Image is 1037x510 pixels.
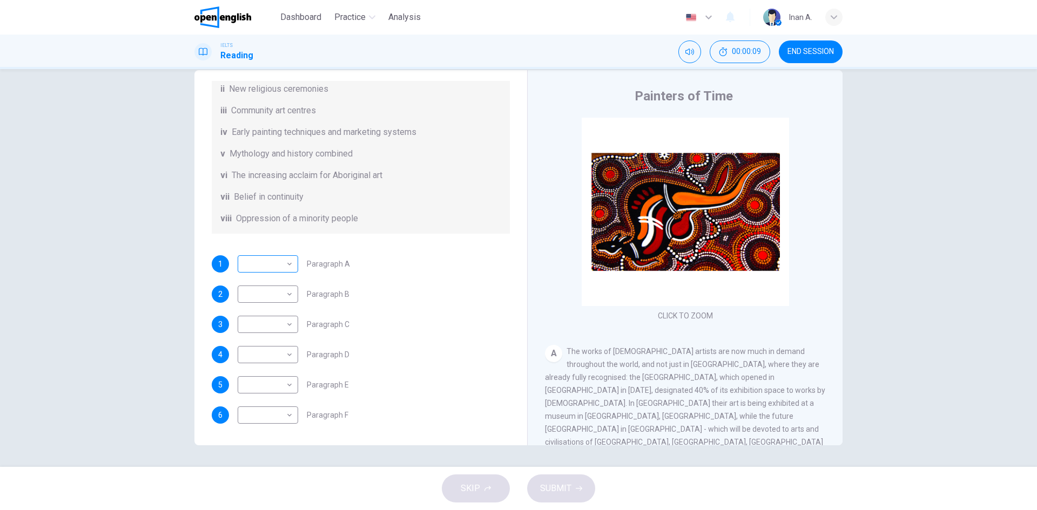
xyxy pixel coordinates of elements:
[220,191,230,203] span: vii
[789,11,812,24] div: Inan A.
[787,47,834,56] span: END SESSION
[732,47,761,56] span: 00:00:09
[684,13,698,22] img: en
[545,345,562,362] div: A
[307,260,350,268] span: Paragraph A
[710,40,770,63] button: 00:00:09
[307,351,349,358] span: Paragraph D
[194,6,251,28] img: OpenEnglish logo
[218,260,223,268] span: 1
[218,381,223,389] span: 5
[220,212,232,225] span: viii
[234,191,304,203] span: Belief in continuity
[678,40,701,63] div: Mute
[280,11,321,24] span: Dashboard
[220,104,227,117] span: iii
[194,6,276,28] a: OpenEnglish logo
[307,321,349,328] span: Paragraph C
[763,9,780,26] img: Profile picture
[220,83,225,96] span: ii
[220,49,253,62] h1: Reading
[232,126,416,139] span: Early painting techniques and marketing systems
[635,87,733,105] h4: Painters of Time
[236,212,358,225] span: Oppression of a minority people
[218,351,223,358] span: 4
[710,40,770,63] div: Hide
[388,11,421,24] span: Analysis
[220,147,225,160] span: v
[220,126,227,139] span: iv
[779,40,843,63] button: END SESSION
[230,147,353,160] span: Mythology and history combined
[220,42,233,49] span: IELTS
[384,8,425,27] button: Analysis
[218,411,223,419] span: 6
[220,169,227,182] span: vi
[276,8,326,27] button: Dashboard
[307,381,349,389] span: Paragraph E
[231,104,316,117] span: Community art centres
[307,290,349,298] span: Paragraph B
[545,347,825,472] span: The works of [DEMOGRAPHIC_DATA] artists are now much in demand throughout the world, and not just...
[229,83,328,96] span: New religious ceremonies
[218,290,223,298] span: 2
[330,8,380,27] button: Practice
[307,411,348,419] span: Paragraph F
[232,169,382,182] span: The increasing acclaim for Aboriginal art
[218,321,223,328] span: 3
[334,11,366,24] span: Practice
